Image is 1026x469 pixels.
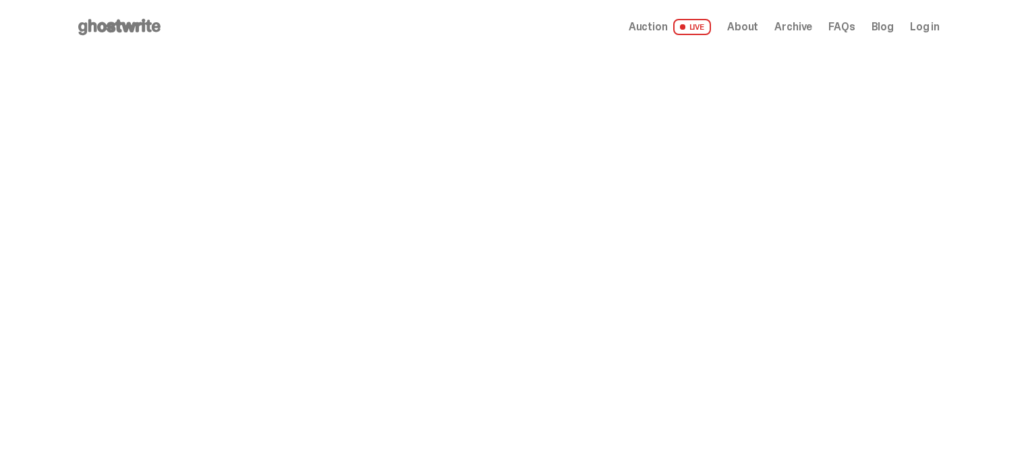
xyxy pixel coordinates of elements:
[629,19,711,35] a: Auction LIVE
[774,22,812,32] a: Archive
[727,22,758,32] a: About
[629,22,668,32] span: Auction
[910,22,940,32] a: Log in
[828,22,855,32] a: FAQs
[673,19,712,35] span: LIVE
[872,22,894,32] a: Blog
